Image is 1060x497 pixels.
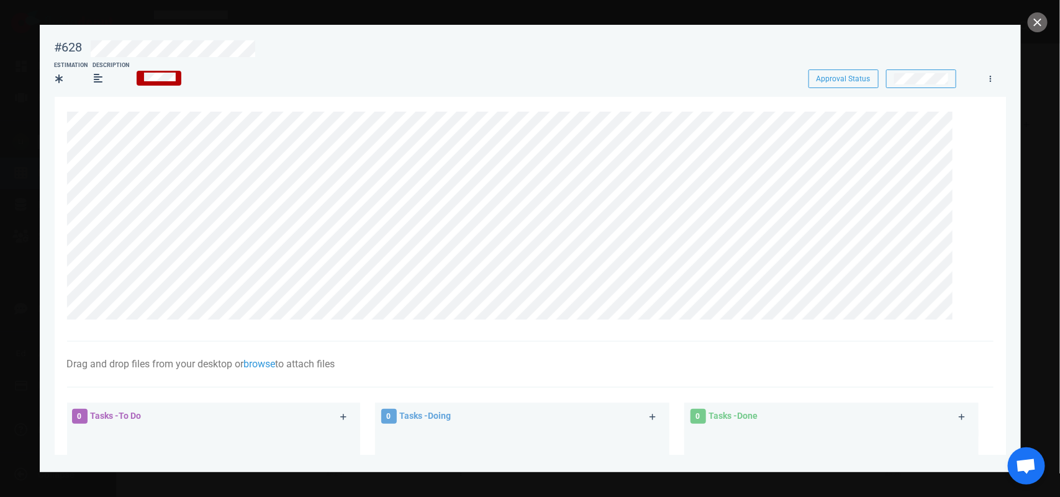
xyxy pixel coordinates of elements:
[400,411,451,421] span: Tasks - Doing
[55,61,88,70] div: Estimation
[67,358,244,370] span: Drag and drop files from your desktop or
[1008,447,1045,485] a: Aprire la chat
[72,409,88,424] span: 0
[691,409,706,424] span: 0
[244,358,276,370] a: browse
[93,61,130,70] div: Description
[91,411,142,421] span: Tasks - To Do
[809,69,879,88] button: Approval Status
[709,411,758,421] span: Tasks - Done
[1028,12,1048,32] button: close
[381,409,397,424] span: 0
[276,358,335,370] span: to attach files
[55,40,83,55] div: #628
